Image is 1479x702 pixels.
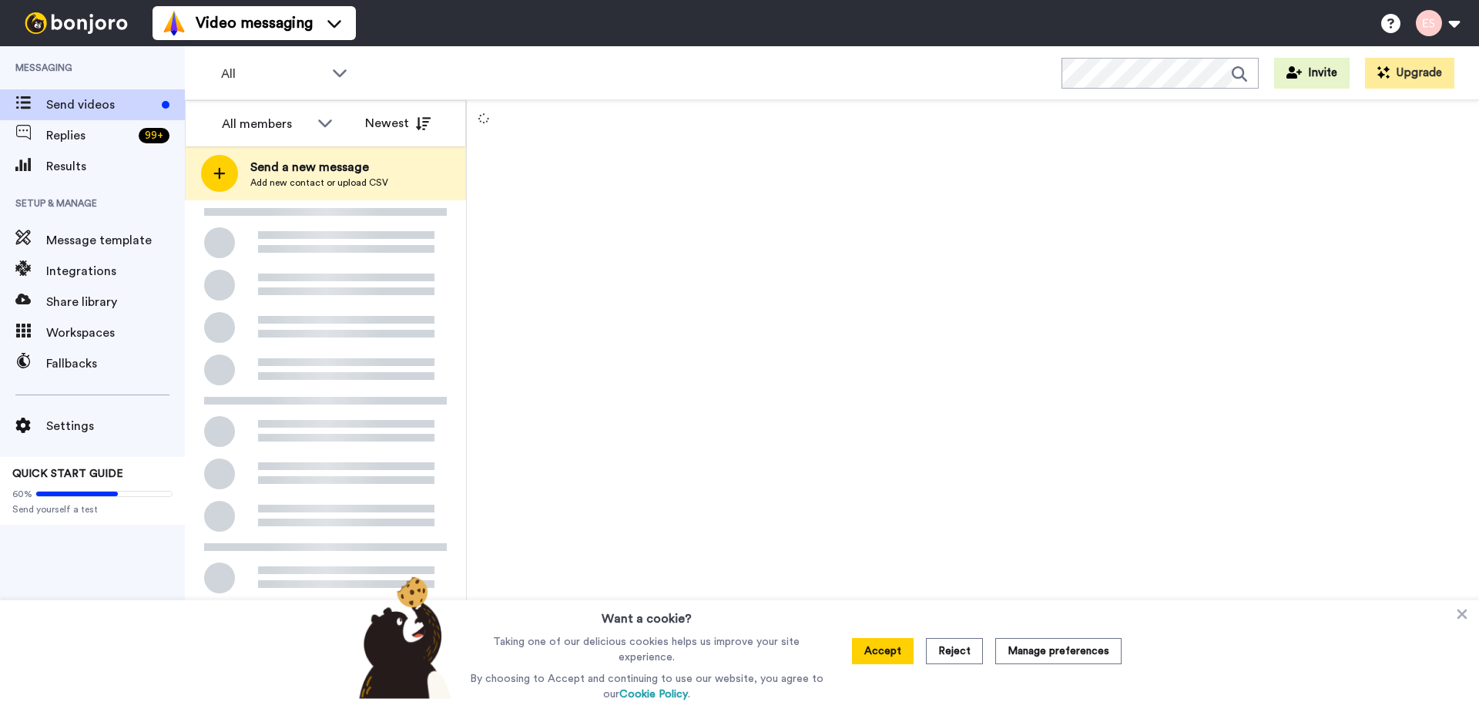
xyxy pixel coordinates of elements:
a: Cookie Policy [619,689,688,700]
img: bj-logo-header-white.svg [18,12,134,34]
span: 60% [12,488,32,500]
div: 99 + [139,128,169,143]
span: All [221,65,324,83]
span: Send yourself a test [12,503,173,516]
img: vm-color.svg [162,11,186,35]
span: Settings [46,417,185,435]
span: Message template [46,231,185,250]
span: QUICK START GUIDE [12,469,123,479]
span: Share library [46,293,185,311]
span: Results [46,157,185,176]
img: bear-with-cookie.png [345,576,459,699]
span: Add new contact or upload CSV [250,176,388,189]
span: Replies [46,126,132,145]
button: Invite [1274,58,1350,89]
span: Send a new message [250,158,388,176]
span: Workspaces [46,324,185,342]
button: Newest [354,108,442,139]
p: By choosing to Accept and continuing to use our website, you agree to our . [466,671,827,702]
button: Manage preferences [995,638,1122,664]
span: Integrations [46,262,185,280]
div: All members [222,115,310,133]
p: Taking one of our delicious cookies helps us improve your site experience. [466,634,827,665]
span: Fallbacks [46,354,185,373]
h3: Want a cookie? [602,600,692,628]
button: Upgrade [1365,58,1454,89]
span: Send videos [46,96,156,114]
span: Video messaging [196,12,313,34]
button: Reject [926,638,983,664]
button: Accept [852,638,914,664]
